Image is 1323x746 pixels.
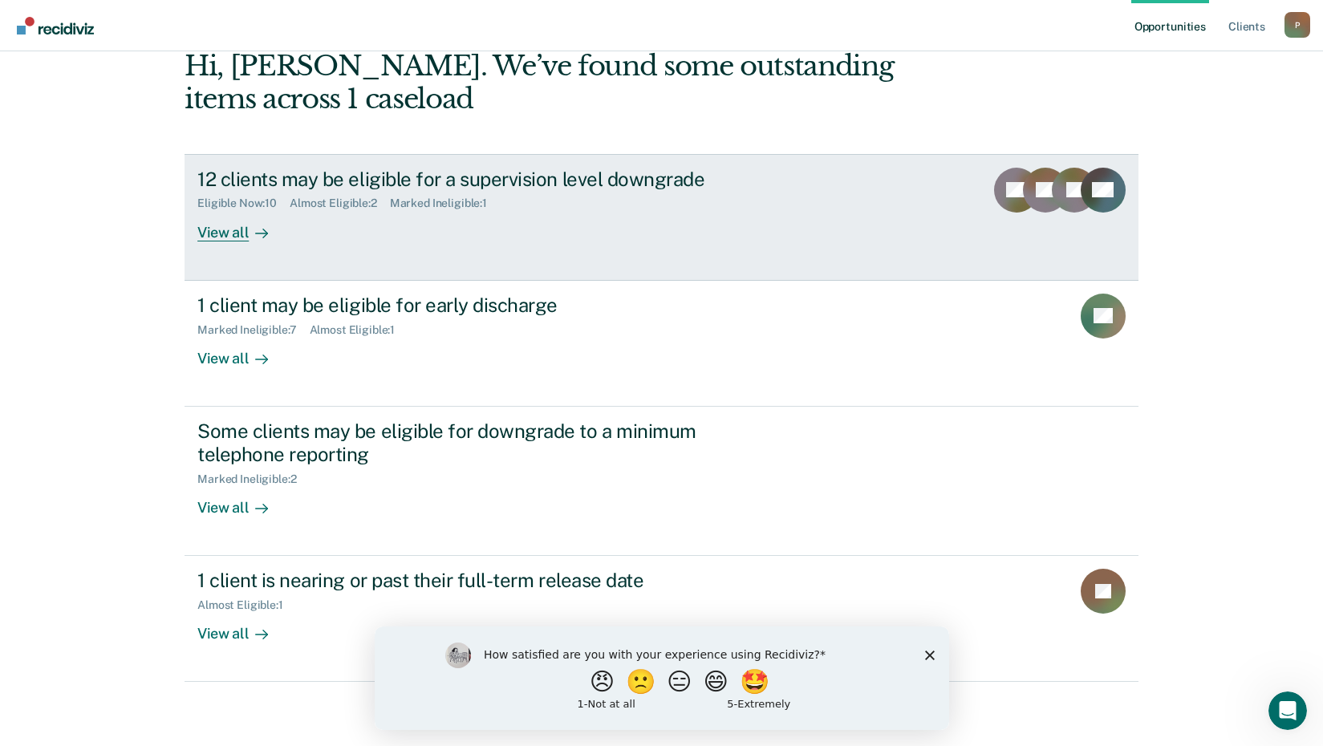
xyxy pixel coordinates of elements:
[197,472,309,486] div: Marked Ineligible : 2
[17,17,94,34] img: Recidiviz
[1284,12,1310,38] button: Profile dropdown button
[197,420,761,466] div: Some clients may be eligible for downgrade to a minimum telephone reporting
[197,612,287,643] div: View all
[290,197,390,210] div: Almost Eligible : 2
[197,598,296,612] div: Almost Eligible : 1
[375,626,949,730] iframe: Survey by Kim from Recidiviz
[197,485,287,517] div: View all
[185,154,1138,281] a: 12 clients may be eligible for a supervision level downgradeEligible Now:10Almost Eligible:2Marke...
[185,407,1138,556] a: Some clients may be eligible for downgrade to a minimum telephone reportingMarked Ineligible:2Vie...
[1284,12,1310,38] div: P
[185,556,1138,682] a: 1 client is nearing or past their full-term release dateAlmost Eligible:1View all
[197,168,761,191] div: 12 clients may be eligible for a supervision level downgrade
[185,50,948,116] div: Hi, [PERSON_NAME]. We’ve found some outstanding items across 1 caseload
[310,323,408,337] div: Almost Eligible : 1
[197,569,761,592] div: 1 client is nearing or past their full-term release date
[390,197,500,210] div: Marked Ineligible : 1
[197,336,287,367] div: View all
[1268,691,1307,730] iframe: Intercom live chat
[197,323,309,337] div: Marked Ineligible : 7
[197,210,287,241] div: View all
[197,197,290,210] div: Eligible Now : 10
[197,294,761,317] div: 1 client may be eligible for early discharge
[185,281,1138,407] a: 1 client may be eligible for early dischargeMarked Ineligible:7Almost Eligible:1View all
